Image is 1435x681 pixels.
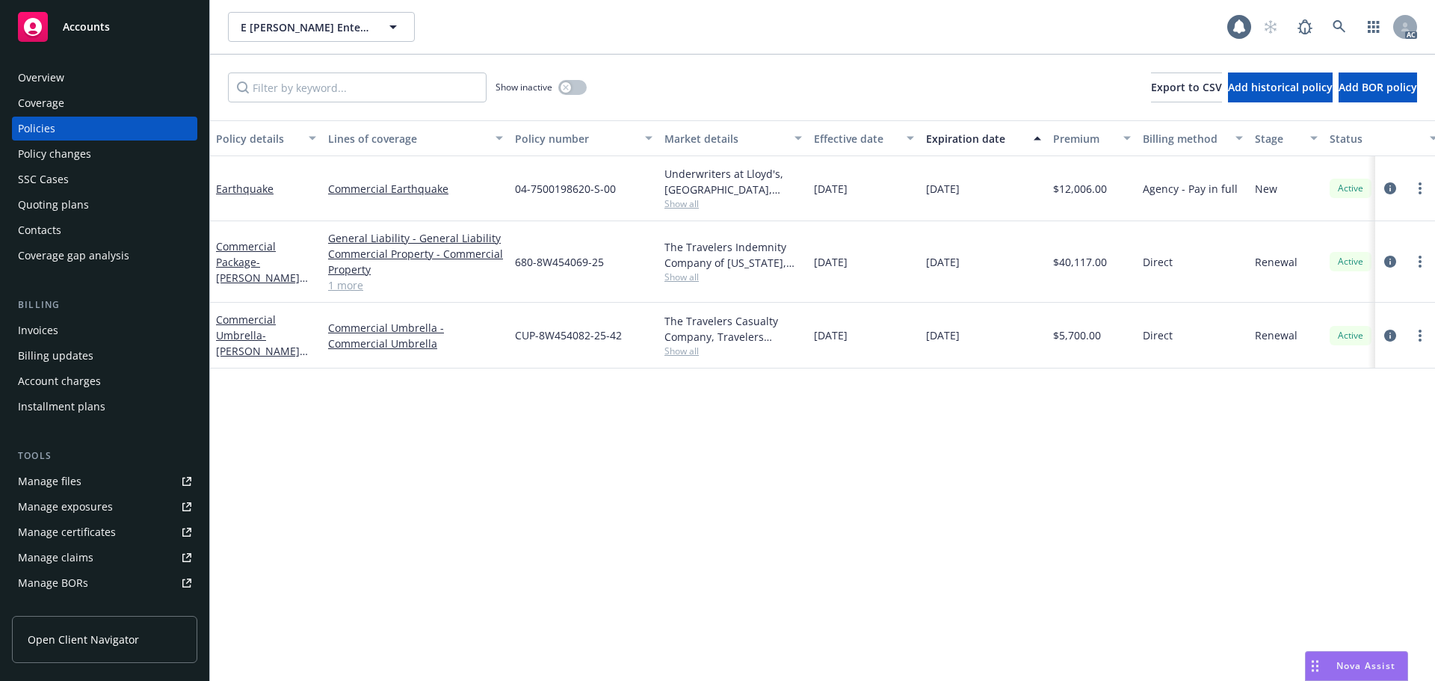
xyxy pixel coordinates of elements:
button: Billing method [1137,120,1249,156]
div: Account charges [18,369,101,393]
div: Installment plans [18,395,105,419]
div: Lines of coverage [328,131,487,147]
button: Stage [1249,120,1324,156]
div: Underwriters at Lloyd's, [GEOGRAPHIC_DATA], [PERSON_NAME] of [GEOGRAPHIC_DATA], RT Specialty Insu... [664,166,802,197]
div: Effective date [814,131,898,147]
a: Commercial Umbrella - Commercial Umbrella [328,320,503,351]
a: Commercial Property - Commercial Property [328,246,503,277]
a: Contacts [12,218,197,242]
a: circleInformation [1381,179,1399,197]
div: Policies [18,117,55,141]
span: Accounts [63,21,110,33]
span: Nova Assist [1336,659,1395,672]
a: Account charges [12,369,197,393]
a: circleInformation [1381,253,1399,271]
div: Billing method [1143,131,1226,147]
span: Active [1336,329,1365,342]
span: $12,006.00 [1053,181,1107,197]
a: circleInformation [1381,327,1399,345]
a: Earthquake [216,182,274,196]
span: Add BOR policy [1339,80,1417,94]
a: SSC Cases [12,167,197,191]
span: Show all [664,197,802,210]
div: Market details [664,131,786,147]
div: Expiration date [926,131,1025,147]
span: Direct [1143,254,1173,270]
div: Manage files [18,469,81,493]
span: [DATE] [926,181,960,197]
span: [DATE] [814,254,848,270]
a: Installment plans [12,395,197,419]
div: Coverage [18,91,64,115]
div: Tools [12,449,197,463]
div: Stage [1255,131,1301,147]
span: [DATE] [926,327,960,343]
span: [DATE] [814,327,848,343]
div: Coverage gap analysis [18,244,129,268]
button: Policy details [210,120,322,156]
button: Policy number [509,120,658,156]
span: 680-8W454069-25 [515,254,604,270]
span: - [PERSON_NAME] ENTERPRISES, INC. 25-26 [216,328,309,389]
a: Manage claims [12,546,197,570]
a: Search [1324,12,1354,42]
a: Commercial Package [216,239,306,301]
div: The Travelers Indemnity Company of [US_STATE], Travelers Insurance [664,239,802,271]
a: Policy changes [12,142,197,166]
span: $5,700.00 [1053,327,1101,343]
a: more [1411,253,1429,271]
span: Add historical policy [1228,80,1333,94]
span: Show inactive [496,81,552,93]
div: SSC Cases [18,167,69,191]
div: Policy changes [18,142,91,166]
span: $40,117.00 [1053,254,1107,270]
a: Coverage [12,91,197,115]
div: Policy details [216,131,300,147]
div: Status [1330,131,1421,147]
a: Policies [12,117,197,141]
span: Direct [1143,327,1173,343]
div: Overview [18,66,64,90]
a: Manage certificates [12,520,197,544]
span: New [1255,181,1277,197]
span: Show all [664,271,802,283]
div: Contacts [18,218,61,242]
span: Renewal [1255,327,1297,343]
a: Manage exposures [12,495,197,519]
a: more [1411,179,1429,197]
div: Quoting plans [18,193,89,217]
button: Effective date [808,120,920,156]
button: Add historical policy [1228,73,1333,102]
a: Summary of insurance [12,597,197,620]
div: Manage claims [18,546,93,570]
a: Overview [12,66,197,90]
a: General Liability - General Liability [328,230,503,246]
div: Policy number [515,131,636,147]
a: Commercial Umbrella [216,312,309,389]
span: Open Client Navigator [28,632,139,647]
span: 04-7500198620-S-00 [515,181,616,197]
span: Renewal [1255,254,1297,270]
div: Manage certificates [18,520,116,544]
div: Manage exposures [18,495,113,519]
button: Premium [1047,120,1137,156]
span: CUP-8W454082-25-42 [515,327,622,343]
div: Manage BORs [18,571,88,595]
button: Market details [658,120,808,156]
button: Nova Assist [1305,651,1408,681]
div: Billing [12,298,197,312]
button: Expiration date [920,120,1047,156]
button: Lines of coverage [322,120,509,156]
span: [DATE] [926,254,960,270]
span: Agency - Pay in full [1143,181,1238,197]
div: Premium [1053,131,1114,147]
button: Add BOR policy [1339,73,1417,102]
button: Export to CSV [1151,73,1222,102]
a: Invoices [12,318,197,342]
span: Export to CSV [1151,80,1222,94]
button: E [PERSON_NAME] Enterprises Inc. [228,12,415,42]
a: Accounts [12,6,197,48]
a: Quoting plans [12,193,197,217]
span: - [PERSON_NAME] ENTERPRISES, INC [216,255,308,301]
